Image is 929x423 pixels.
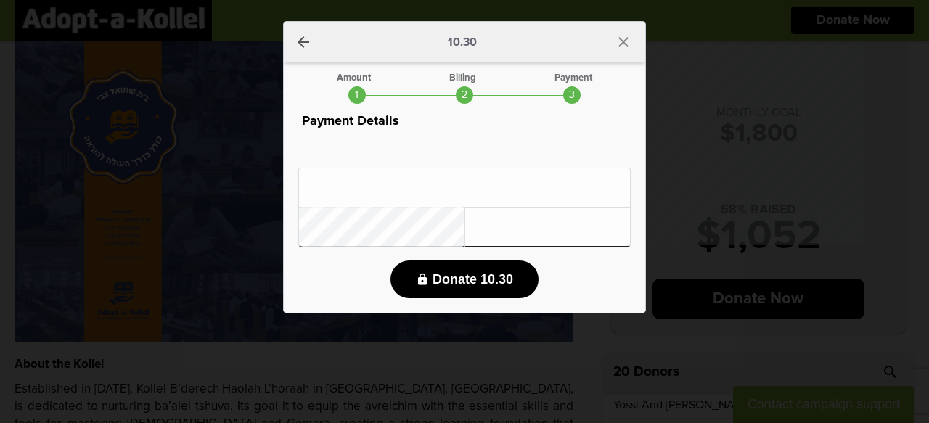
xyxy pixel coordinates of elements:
iframe: To enrich screen reader interactions, please activate Accessibility in Grammarly extension settings [298,168,631,208]
div: 1 [348,86,366,104]
a: arrow_back [295,33,312,51]
p: Payment Details [298,111,631,131]
i: lock [416,273,429,286]
button: lock Donate 10.30 [390,260,539,298]
span: Donate 10.30 [433,272,513,287]
p: 10.30 [448,36,477,48]
i: close [615,33,632,51]
div: Billing [449,73,476,83]
div: Payment [554,73,592,83]
div: Amount [337,73,371,83]
div: 2 [456,86,473,104]
div: 3 [563,86,581,104]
